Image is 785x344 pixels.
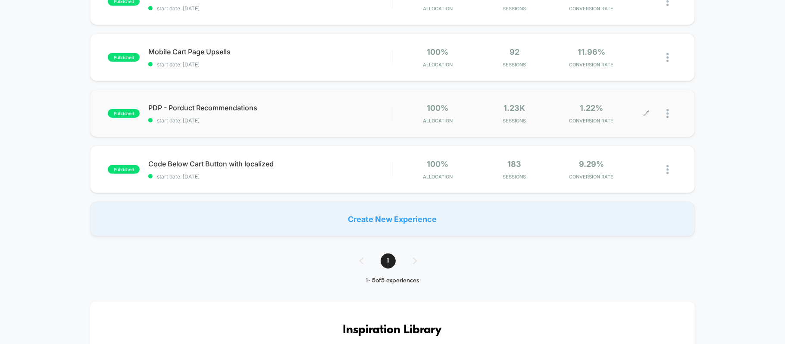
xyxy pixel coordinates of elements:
input: Volume [338,210,364,218]
span: 183 [508,159,522,169]
img: close [666,109,669,118]
input: Seek [6,195,396,203]
span: 1.22% [580,103,603,113]
span: Code Below Cart Button with localized [148,159,392,168]
span: start date: [DATE] [148,5,392,12]
span: published [108,165,140,174]
div: Current time [278,209,297,219]
span: 1.23k [504,103,525,113]
span: Allocation [423,62,453,68]
span: 92 [510,47,519,56]
button: Play, NEW DEMO 2025-VEED.mp4 [4,207,18,221]
span: Allocation [423,118,453,124]
span: published [108,53,140,62]
span: 100% [427,159,448,169]
span: Sessions [478,6,550,12]
span: 1 [381,253,396,269]
span: 100% [427,47,448,56]
span: Sessions [478,174,550,180]
span: CONVERSION RATE [555,6,628,12]
span: Allocation [423,6,453,12]
span: start date: [DATE] [148,117,392,124]
img: close [666,53,669,62]
div: Duration [299,209,322,219]
span: 11.96% [578,47,605,56]
img: close [666,165,669,174]
span: published [108,109,140,118]
span: CONVERSION RATE [555,62,628,68]
span: Sessions [478,62,550,68]
span: PDP - Porduct Recommendations [148,103,392,112]
span: CONVERSION RATE [555,118,628,124]
span: CONVERSION RATE [555,174,628,180]
span: Mobile Cart Page Upsells [148,47,392,56]
div: Create New Experience [90,202,694,236]
span: 100% [427,103,448,113]
span: start date: [DATE] [148,61,392,68]
span: Sessions [478,118,550,124]
span: 9.29% [579,159,604,169]
button: Play, NEW DEMO 2025-VEED.mp4 [190,102,211,123]
span: start date: [DATE] [148,173,392,180]
span: Allocation [423,174,453,180]
h3: Inspiration Library [116,323,669,337]
div: 1 - 5 of 5 experiences [351,277,434,285]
